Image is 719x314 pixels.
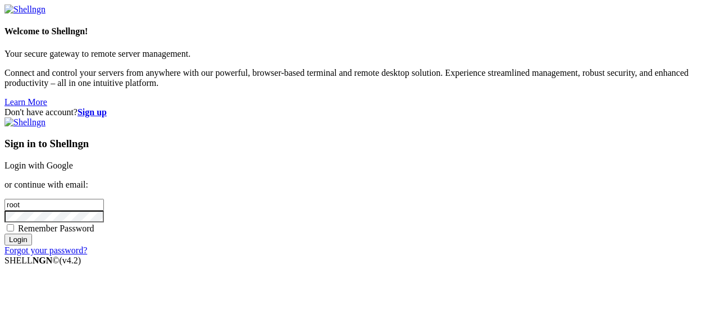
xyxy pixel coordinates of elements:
[33,256,53,265] b: NGN
[4,97,47,107] a: Learn More
[4,68,715,88] p: Connect and control your servers from anywhere with our powerful, browser-based terminal and remo...
[4,161,73,170] a: Login with Google
[4,117,45,128] img: Shellngn
[60,256,81,265] span: 4.2.0
[4,26,715,37] h4: Welcome to Shellngn!
[4,138,715,150] h3: Sign in to Shellngn
[78,107,107,117] a: Sign up
[4,256,81,265] span: SHELL ©
[4,4,45,15] img: Shellngn
[18,224,94,233] span: Remember Password
[4,107,715,117] div: Don't have account?
[4,180,715,190] p: or continue with email:
[4,245,87,255] a: Forgot your password?
[4,199,104,211] input: Email address
[4,234,32,245] input: Login
[7,224,14,231] input: Remember Password
[4,49,715,59] p: Your secure gateway to remote server management.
